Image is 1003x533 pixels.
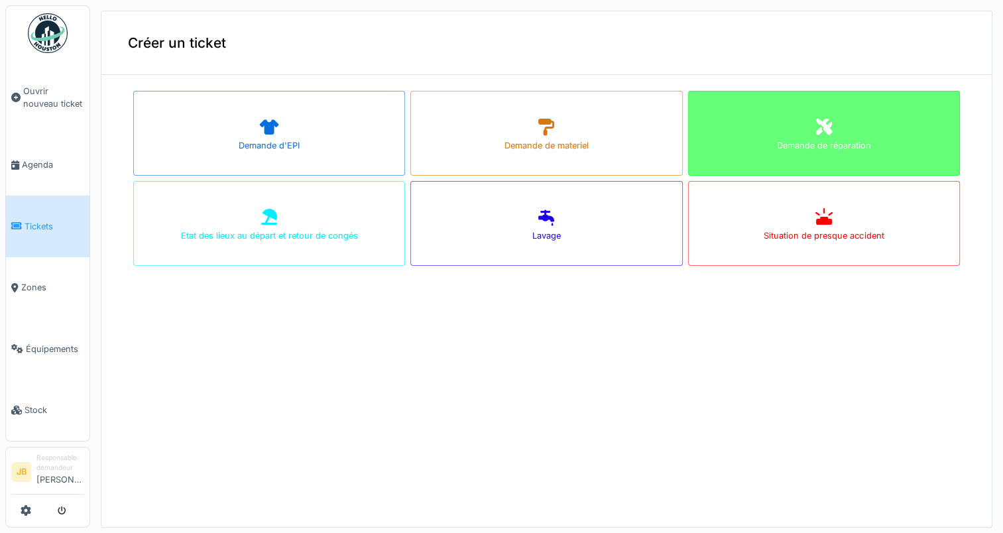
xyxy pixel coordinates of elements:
a: Agenda [6,135,89,196]
div: Situation de presque accident [764,229,884,242]
li: [PERSON_NAME] [36,453,84,491]
span: Agenda [22,158,84,171]
div: Demande de materiel [504,139,589,152]
div: Lavage [532,229,561,242]
img: Badge_color-CXgf-gQk.svg [28,13,68,53]
a: Zones [6,257,89,318]
div: Responsable demandeur [36,453,84,473]
div: Demande d'EPI [239,139,300,152]
span: Stock [25,404,84,416]
span: Ouvrir nouveau ticket [23,85,84,110]
div: Créer un ticket [101,11,992,75]
li: JB [11,462,31,482]
span: Équipements [26,343,84,355]
span: Tickets [25,220,84,233]
div: Demande de réparation [777,139,871,152]
a: JB Responsable demandeur[PERSON_NAME] [11,453,84,495]
a: Tickets [6,196,89,257]
div: Etat des lieux au départ et retour de congés [181,229,358,242]
a: Équipements [6,318,89,379]
span: Zones [21,281,84,294]
a: Stock [6,379,89,440]
a: Ouvrir nouveau ticket [6,60,89,135]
